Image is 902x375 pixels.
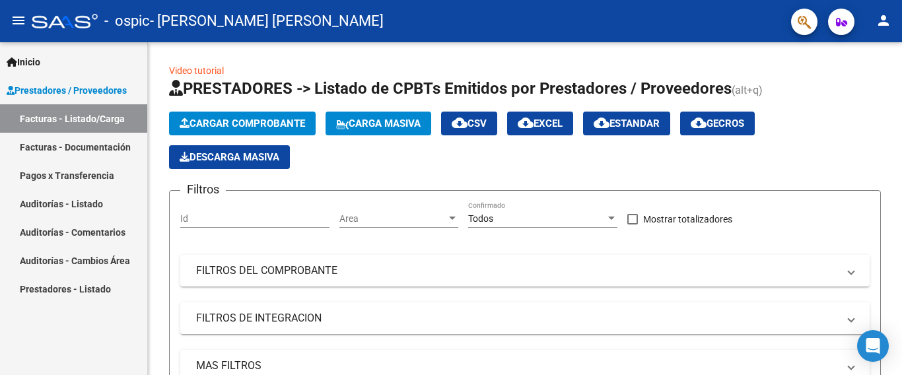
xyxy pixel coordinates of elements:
[169,145,290,169] app-download-masive: Descarga masiva de comprobantes (adjuntos)
[104,7,150,36] span: - ospic
[196,263,838,278] mat-panel-title: FILTROS DEL COMPROBANTE
[7,83,127,98] span: Prestadores / Proveedores
[150,7,384,36] span: - [PERSON_NAME] [PERSON_NAME]
[518,115,534,131] mat-icon: cloud_download
[180,151,279,163] span: Descarga Masiva
[691,115,707,131] mat-icon: cloud_download
[680,112,755,135] button: Gecros
[452,118,487,129] span: CSV
[180,118,305,129] span: Cargar Comprobante
[196,358,838,373] mat-panel-title: MAS FILTROS
[594,115,609,131] mat-icon: cloud_download
[169,145,290,169] button: Descarga Masiva
[594,118,660,129] span: Estandar
[857,330,889,362] div: Open Intercom Messenger
[169,65,224,76] a: Video tutorial
[180,180,226,199] h3: Filtros
[732,84,763,96] span: (alt+q)
[326,112,431,135] button: Carga Masiva
[691,118,744,129] span: Gecros
[339,213,446,224] span: Area
[7,55,40,69] span: Inicio
[180,302,870,334] mat-expansion-panel-header: FILTROS DE INTEGRACION
[441,112,497,135] button: CSV
[876,13,891,28] mat-icon: person
[169,112,316,135] button: Cargar Comprobante
[196,311,838,325] mat-panel-title: FILTROS DE INTEGRACION
[468,213,493,224] span: Todos
[452,115,468,131] mat-icon: cloud_download
[169,79,732,98] span: PRESTADORES -> Listado de CPBTs Emitidos por Prestadores / Proveedores
[507,112,573,135] button: EXCEL
[643,211,732,227] span: Mostrar totalizadores
[180,255,870,287] mat-expansion-panel-header: FILTROS DEL COMPROBANTE
[518,118,563,129] span: EXCEL
[11,13,26,28] mat-icon: menu
[336,118,421,129] span: Carga Masiva
[583,112,670,135] button: Estandar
